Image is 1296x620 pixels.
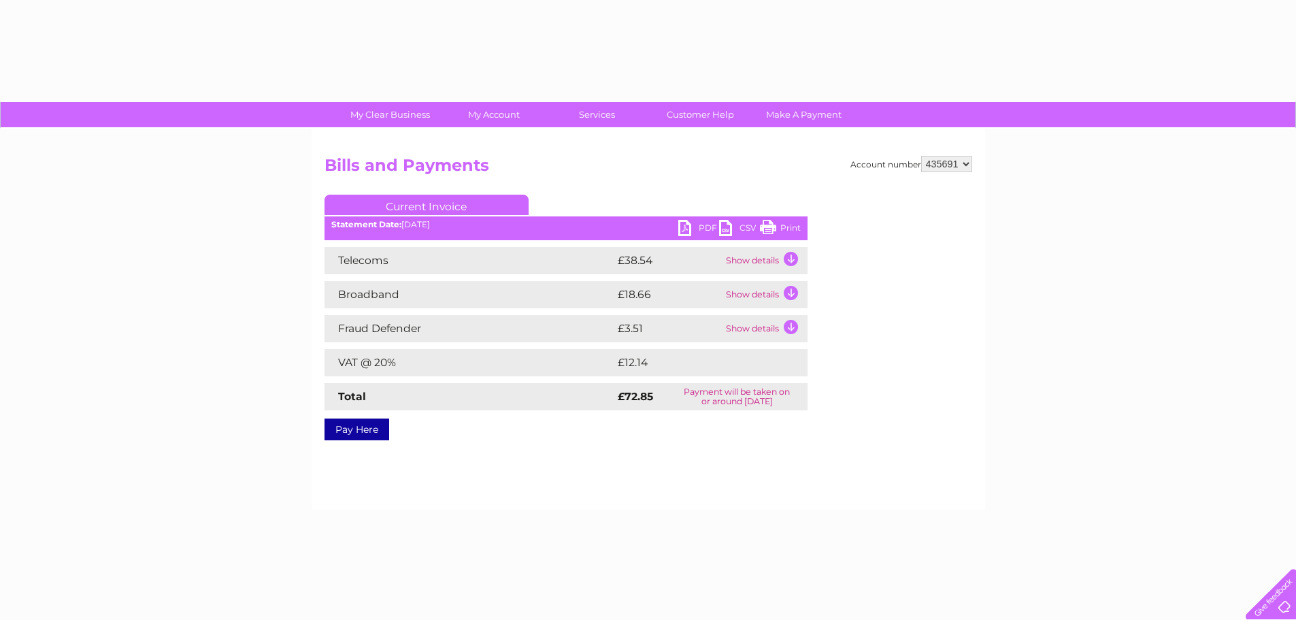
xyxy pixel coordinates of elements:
td: £12.14 [614,349,778,376]
div: [DATE] [325,220,808,229]
a: PDF [678,220,719,240]
td: Show details [722,281,808,308]
a: Print [760,220,801,240]
td: £3.51 [614,315,722,342]
strong: Total [338,390,366,403]
td: Payment will be taken on or around [DATE] [667,383,808,410]
a: Current Invoice [325,195,529,215]
a: Services [541,102,653,127]
a: CSV [719,220,760,240]
a: Customer Help [644,102,757,127]
b: Statement Date: [331,219,401,229]
td: Telecoms [325,247,614,274]
td: £38.54 [614,247,722,274]
h2: Bills and Payments [325,156,972,182]
strong: £72.85 [618,390,653,403]
td: Fraud Defender [325,315,614,342]
td: Show details [722,315,808,342]
a: Pay Here [325,419,389,440]
td: VAT @ 20% [325,349,614,376]
a: My Clear Business [334,102,446,127]
a: My Account [437,102,550,127]
td: Show details [722,247,808,274]
td: Broadband [325,281,614,308]
td: £18.66 [614,281,722,308]
a: Make A Payment [748,102,860,127]
div: Account number [850,156,972,172]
